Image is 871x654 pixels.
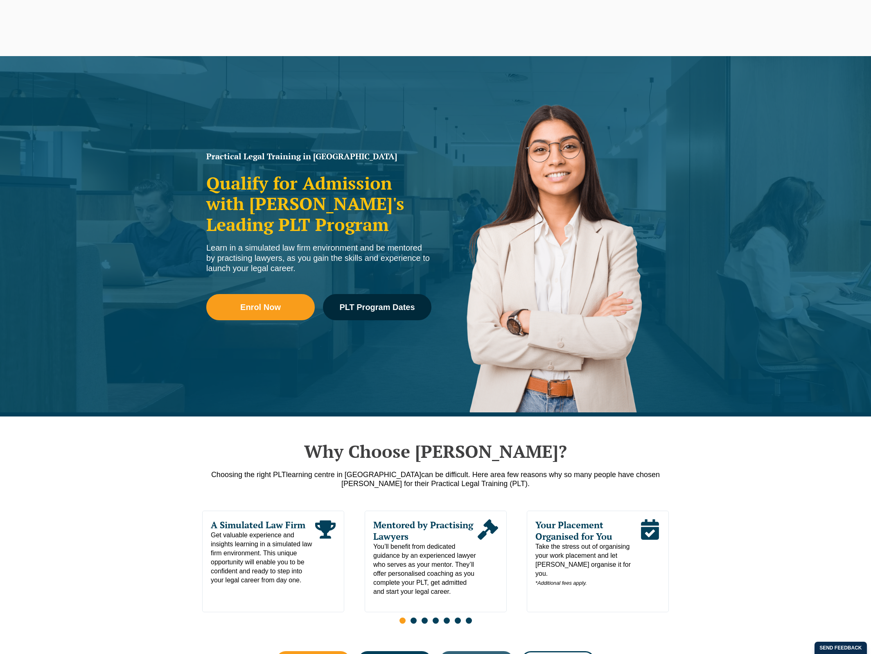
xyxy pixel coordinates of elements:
div: Slides [202,511,669,629]
span: Go to slide 2 [411,618,417,624]
span: You’ll benefit from dedicated guidance by an experienced lawyer who serves as your mentor. They’l... [373,542,478,596]
span: Go to slide 6 [455,618,461,624]
span: Go to slide 1 [399,618,406,624]
div: Read More [640,519,660,588]
div: Learn in a simulated law firm environment and be mentored by practising lawyers, as you gain the ... [206,243,431,274]
div: Read More [315,519,336,585]
span: Enrol Now [240,303,281,311]
a: PLT Program Dates [323,294,431,320]
div: Read More [477,519,498,596]
span: can be difficult. Here are [421,471,501,479]
em: *Additional fees apply. [535,580,587,586]
span: Go to slide 3 [422,618,428,624]
p: a few reasons why so many people have chosen [PERSON_NAME] for their Practical Legal Training (PLT). [202,470,669,488]
span: Choosing the right PLT [211,471,286,479]
div: 2 / 7 [365,511,507,612]
span: Go to slide 7 [466,618,472,624]
span: Take the stress out of organising your work placement and let [PERSON_NAME] organise it for you. [535,542,640,588]
span: Your Placement Organised for You [535,519,640,542]
span: PLT Program Dates [339,303,415,311]
div: 3 / 7 [527,511,669,612]
a: Enrol Now [206,294,315,320]
span: Get valuable experience and insights learning in a simulated law firm environment. This unique op... [211,531,315,585]
h1: Practical Legal Training in [GEOGRAPHIC_DATA] [206,152,431,161]
h2: Qualify for Admission with [PERSON_NAME]'s Leading PLT Program [206,173,431,235]
span: Mentored by Practising Lawyers [373,519,478,542]
span: A Simulated Law Firm [211,519,315,531]
h2: Why Choose [PERSON_NAME]? [202,441,669,462]
div: 1 / 7 [202,511,344,612]
span: learning centre in [GEOGRAPHIC_DATA] [286,471,421,479]
span: Go to slide 5 [444,618,450,624]
span: Go to slide 4 [433,618,439,624]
